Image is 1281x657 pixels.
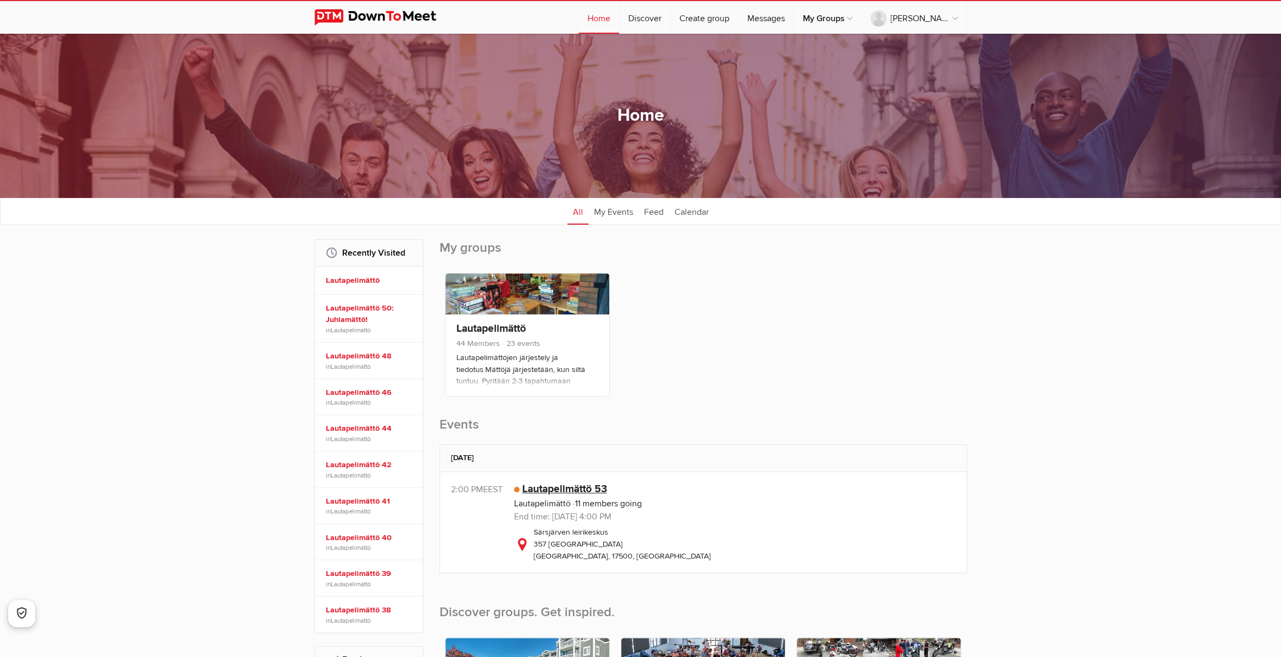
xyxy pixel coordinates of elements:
[326,471,415,480] span: in
[440,586,967,632] h2: Discover groups. Get inspired.
[326,616,415,625] span: in
[862,1,967,34] a: [PERSON_NAME]
[522,482,607,495] a: Lautapelimättö 53
[326,580,415,588] span: in
[326,435,415,443] span: in
[331,580,371,588] a: Lautapelimättö
[331,363,371,370] a: Lautapelimättö
[483,484,503,495] span: Europe/Helsinki
[326,604,415,616] a: Lautapelimättö 38
[456,322,526,335] a: Lautapelimättö
[440,416,967,444] h2: Events
[331,326,371,334] a: Lautapelimättö
[326,423,415,435] a: Lautapelimättö 44
[617,104,664,127] h1: Home
[567,197,589,225] a: All
[326,507,415,516] span: in
[502,339,540,348] span: 23 events
[794,1,861,34] a: My Groups
[326,459,415,471] a: Lautapelimättö 42
[331,544,371,551] a: Lautapelimättö
[326,568,415,580] a: Lautapelimättö 39
[456,339,500,348] span: 44 Members
[326,495,415,507] a: Lautapelimättö 41
[514,498,571,509] a: Lautapelimättö
[739,1,794,34] a: Messages
[326,398,415,407] span: in
[326,240,412,266] h2: Recently Visited
[589,197,639,225] a: My Events
[456,352,598,406] p: Lautapelimättöjen järjestely ja tiedotus.Mättöjä järjestetään, kun siltä tuntuu. Pyritään 2-3 tap...
[326,387,415,399] a: Lautapelimättö 46
[314,9,453,26] img: DownToMeet
[573,498,642,509] span: 11 members going
[326,532,415,544] a: Lautapelimättö 40
[331,617,371,624] a: Lautapelimättö
[620,1,670,34] a: Discover
[326,326,415,334] span: in
[331,435,371,443] a: Lautapelimättö
[440,239,967,268] h2: My groups
[669,197,714,225] a: Calendar
[514,526,956,562] div: Särsjärven leirikeskus 357 [GEOGRAPHIC_DATA] [GEOGRAPHIC_DATA], 17500, [GEOGRAPHIC_DATA]
[451,445,956,471] h2: [DATE]
[451,483,514,496] div: 2:00 PM
[579,1,619,34] a: Home
[326,302,415,326] a: Lautapelimättö 50: Juhlamättö!
[331,472,371,479] a: Lautapelimättö
[326,362,415,371] span: in
[514,511,611,522] span: End time: [DATE] 4:00 PM
[326,543,415,552] span: in
[331,507,371,515] a: Lautapelimättö
[326,350,415,362] a: Lautapelimättö 48
[671,1,738,34] a: Create group
[331,399,371,406] a: Lautapelimättö
[639,197,669,225] a: Feed
[326,275,415,287] a: Lautapelimättö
